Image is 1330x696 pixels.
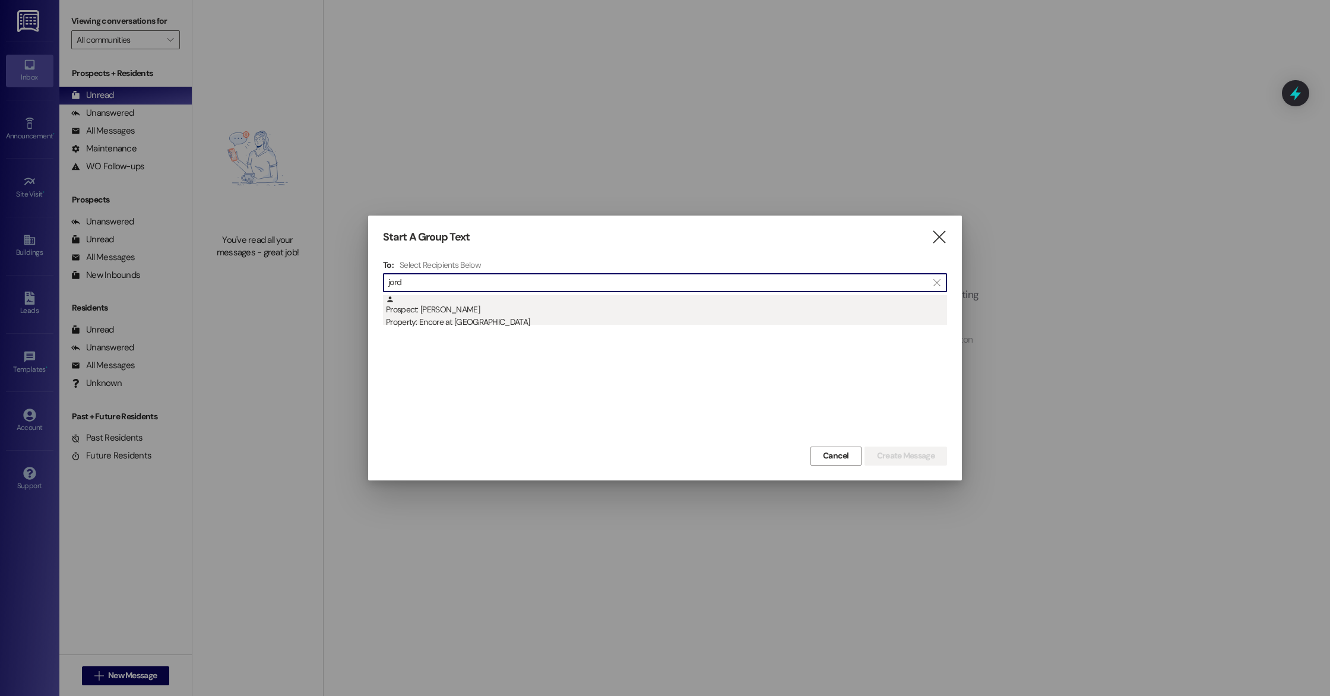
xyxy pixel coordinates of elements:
[927,274,946,292] button: Clear text
[400,260,481,270] h4: Select Recipients Below
[386,295,947,329] div: Prospect: [PERSON_NAME]
[931,231,947,243] i: 
[823,450,849,462] span: Cancel
[933,278,940,287] i: 
[386,316,947,328] div: Property: Encore at [GEOGRAPHIC_DATA]
[810,447,862,466] button: Cancel
[383,260,394,270] h3: To:
[383,295,947,325] div: Prospect: [PERSON_NAME]Property: Encore at [GEOGRAPHIC_DATA]
[877,450,935,462] span: Create Message
[864,447,947,466] button: Create Message
[383,230,470,244] h3: Start A Group Text
[388,274,927,291] input: Search for any contact or apartment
